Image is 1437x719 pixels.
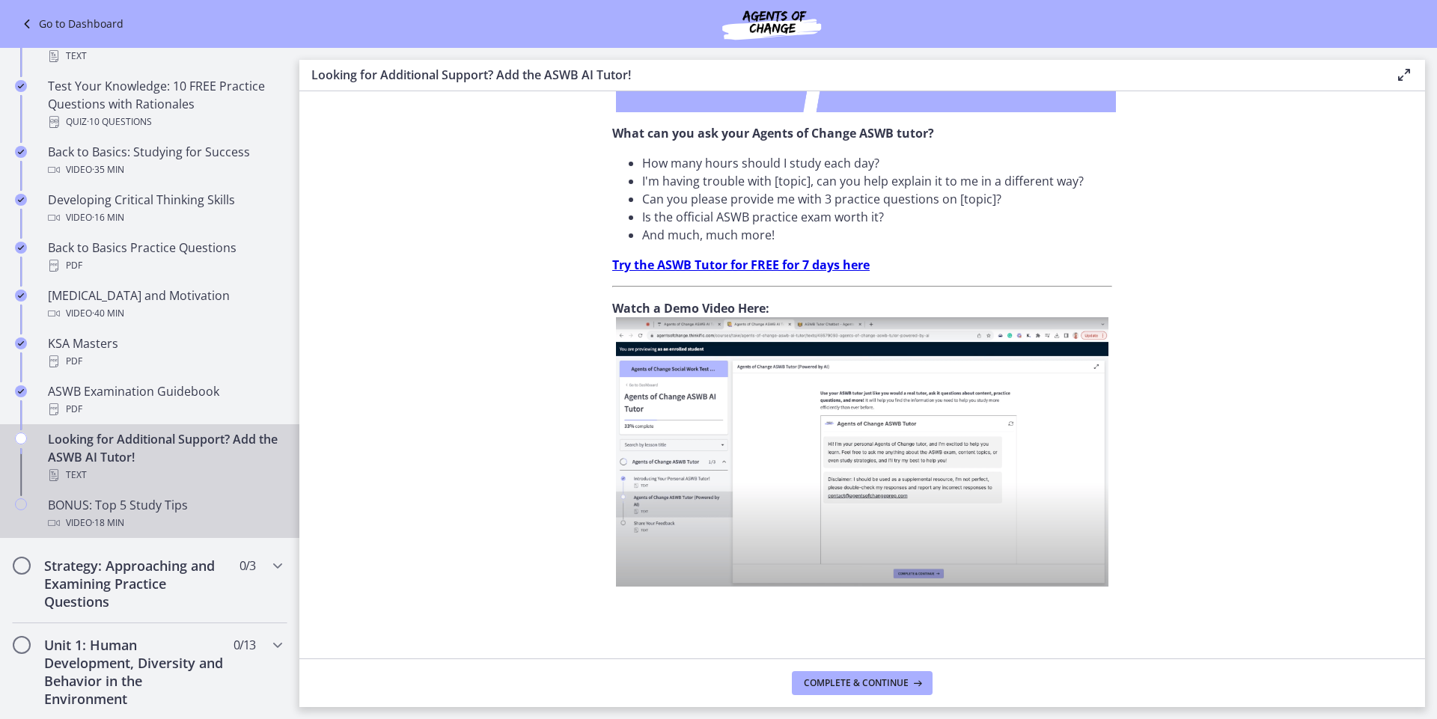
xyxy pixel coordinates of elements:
div: PDF [48,400,281,418]
a: Try the ASWB Tutor for FREE for 7 days here [612,257,870,273]
div: Back to Basics Practice Questions [48,239,281,275]
div: Back to Basics: Studying for Success [48,143,281,179]
li: Can you please provide me with 3 practice questions on [topic]? [642,190,1112,208]
span: · 40 min [92,305,124,322]
strong: What can you ask your Agents of Change ASWB tutor? [612,125,934,141]
i: Completed [15,80,27,92]
div: Text [48,47,281,65]
div: Quiz [48,113,281,131]
div: Test Your Knowledge: 10 FREE Practice Questions with Rationales [48,77,281,131]
span: · 10 Questions [87,113,152,131]
div: KSA Masters [48,334,281,370]
img: Agents of Change Social Work Test Prep [682,6,861,42]
h3: Looking for Additional Support? Add the ASWB AI Tutor! [311,66,1371,84]
div: Text [48,466,281,484]
div: Video [48,305,281,322]
i: Completed [15,242,27,254]
div: Looking for Additional Support? Add the ASWB AI Tutor! [48,430,281,484]
div: Video [48,209,281,227]
strong: Watch a Demo Video Here: [612,300,769,316]
span: · 35 min [92,161,124,179]
span: 0 / 3 [239,557,255,575]
div: PDF [48,257,281,275]
li: And much, much more! [642,226,1112,244]
span: · 18 min [92,514,124,532]
div: ASWB Examination Guidebook [48,382,281,418]
div: Video [48,161,281,179]
span: 0 / 13 [234,636,255,654]
li: How many hours should I study each day? [642,154,1112,172]
div: BONUS: Top 5 Study Tips [48,496,281,532]
i: Completed [15,385,27,397]
i: Completed [15,290,27,302]
a: Go to Dashboard [18,15,123,33]
div: PDF [48,352,281,370]
div: [MEDICAL_DATA] and Motivation [48,287,281,322]
div: Video [48,514,281,532]
span: · 16 min [92,209,124,227]
h2: Unit 1: Human Development, Diversity and Behavior in the Environment [44,636,227,708]
img: Screen_Shot_2023-10-30_at_6.23.49_PM.png [616,317,1108,587]
h2: Strategy: Approaching and Examining Practice Questions [44,557,227,611]
i: Completed [15,337,27,349]
button: Complete & continue [792,671,933,695]
li: I'm having trouble with [topic], can you help explain it to me in a different way? [642,172,1112,190]
i: Completed [15,146,27,158]
li: Is the official ASWB practice exam worth it? [642,208,1112,226]
div: Developing Critical Thinking Skills [48,191,281,227]
span: Complete & continue [804,677,909,689]
i: Completed [15,194,27,206]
